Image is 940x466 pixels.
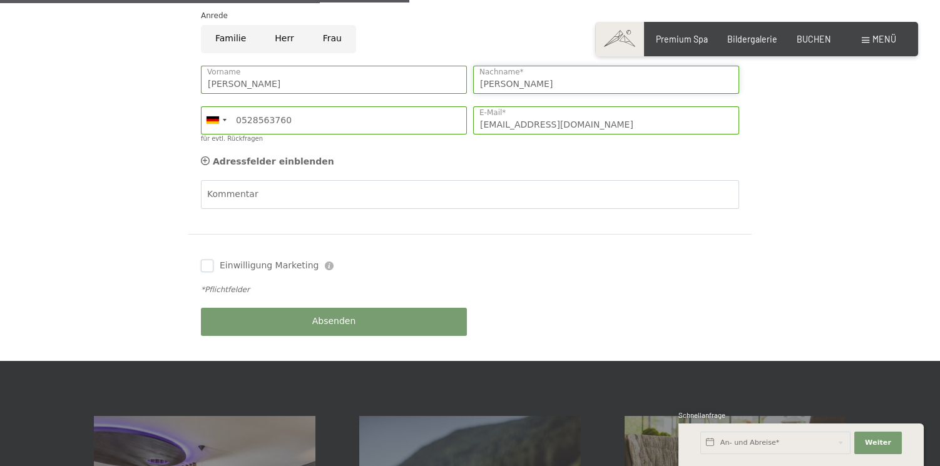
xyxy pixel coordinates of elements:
[213,156,334,166] span: Adressfelder einblenden
[201,308,467,336] button: Absenden
[312,315,356,328] span: Absenden
[201,106,467,134] input: 01512 3456789
[220,260,319,272] span: Einwilligung Marketing
[202,107,230,134] div: Germany (Deutschland): +49
[854,432,902,454] button: Weiter
[865,438,891,448] span: Weiter
[797,34,831,44] a: BUCHEN
[201,135,263,142] label: für evtl. Rückfragen
[872,34,896,44] span: Menü
[656,34,708,44] a: Premium Spa
[201,285,739,295] div: *Pflichtfelder
[201,9,739,22] div: Anrede
[678,411,725,419] span: Schnellanfrage
[727,34,777,44] a: Bildergalerie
